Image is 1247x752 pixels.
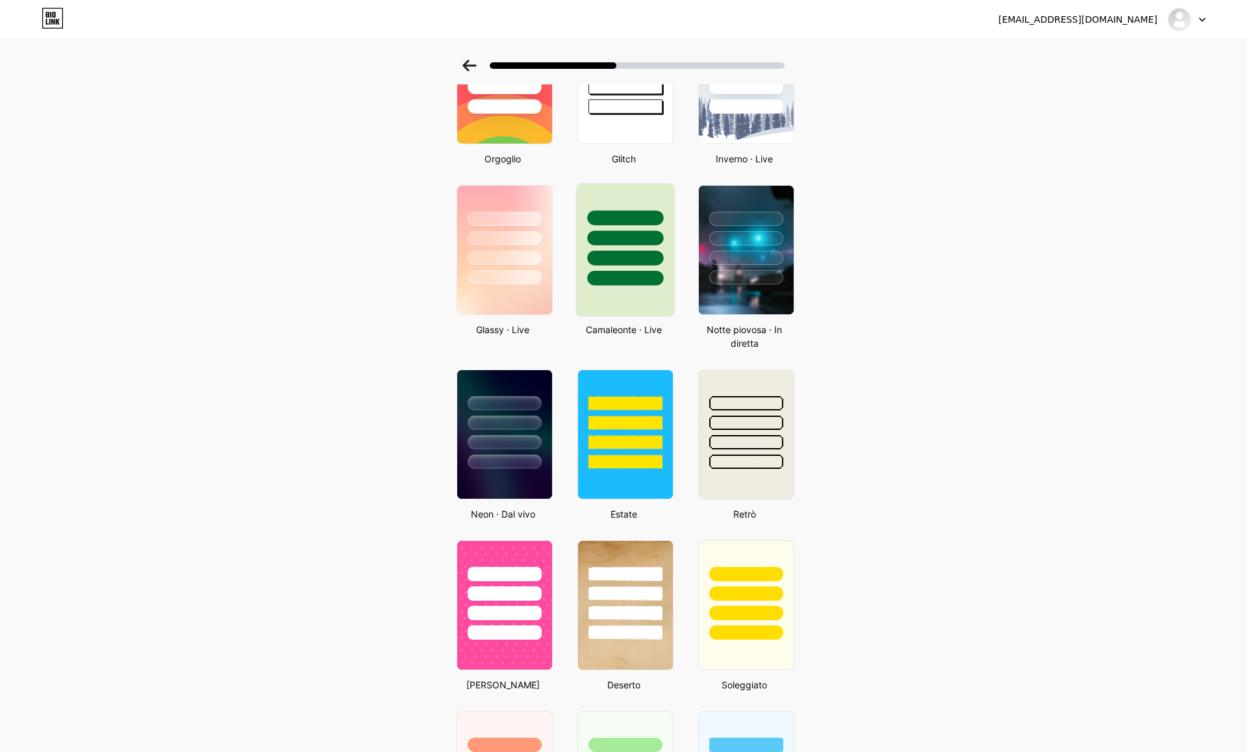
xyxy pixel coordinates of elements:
[612,153,636,164] font: Glitch
[485,153,521,164] font: Orgoglio
[471,508,535,520] font: Neon · Dal vivo
[998,14,1157,25] font: [EMAIL_ADDRESS][DOMAIN_NAME]
[476,324,529,335] font: Glassy · Live
[586,324,662,335] font: Camaleonte · Live
[607,679,640,690] font: Deserto
[1167,7,1192,32] img: Andrea Marinelli
[722,679,767,690] font: Soleggiato
[466,679,540,690] font: [PERSON_NAME]
[611,508,637,520] font: Estate
[707,324,782,349] font: Notte piovosa · In diretta
[733,508,756,520] font: Retrò
[716,153,773,164] font: Inverno · Live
